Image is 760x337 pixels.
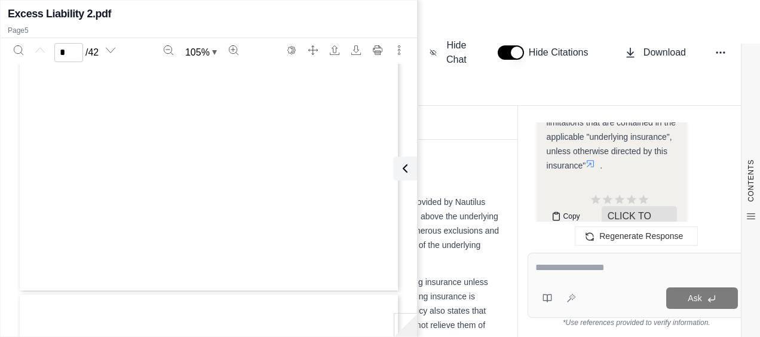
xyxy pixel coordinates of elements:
[620,41,691,65] button: Download
[600,161,602,170] span: .
[666,287,738,309] button: Ask
[282,41,301,60] button: Switch to the dark theme
[643,45,686,60] span: Download
[9,41,28,60] button: Search
[180,43,222,62] button: Zoom document
[224,41,243,60] button: Zoom in
[304,41,323,60] button: Full screen
[368,41,387,60] button: Print
[347,41,366,60] button: Download
[529,45,596,60] span: Hide Citations
[528,318,746,327] div: *Use references provided to verify information.
[547,204,585,228] button: Copy
[746,160,756,202] span: CONTENTS
[8,26,410,35] p: Page 5
[390,41,409,60] button: More actions
[688,293,701,303] span: Ask
[599,231,683,241] span: Regenerate Response
[30,41,50,60] button: Previous page
[185,45,210,60] span: 105 %
[444,38,469,67] span: Hide Chat
[85,45,99,60] span: / 42
[8,5,111,22] h2: Excess Liability 2.pdf
[325,41,344,60] button: Open file
[602,206,677,241] span: CLICK TO RATE
[563,212,580,221] span: Copy
[575,226,698,246] button: Regenerate Response
[54,43,83,62] input: Enter a page number
[547,46,676,170] span: document. The relevant sentence is: "The insurance provided under this policy will follow the sam...
[159,41,178,60] button: Zoom out
[425,33,474,72] button: Hide Chat
[101,41,120,60] button: Next page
